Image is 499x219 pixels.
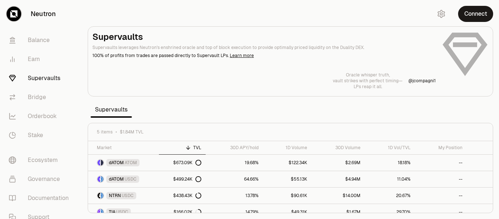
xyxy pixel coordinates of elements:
div: $438.43K [173,193,201,199]
h2: Supervaults [92,31,436,43]
img: NTRN Logo [98,193,100,199]
a: 11.04% [365,171,415,187]
div: 1D Vol/TVL [369,145,411,151]
div: 30D APY/hold [210,145,259,151]
span: $1.84M TVL [120,129,144,135]
div: 30D Volume [316,145,361,151]
a: Balance [3,31,79,50]
a: 20.67% [365,188,415,204]
button: Connect [458,6,493,22]
div: My Position [419,145,462,151]
a: $90.61K [263,188,312,204]
a: -- [415,171,467,187]
p: 100% of profits from trades are passed directly to Supervault LPs. [92,52,436,59]
a: @jcompagni1 [408,78,436,84]
span: ATOM [125,160,137,166]
a: Ecosystem [3,151,79,170]
a: Earn [3,50,79,69]
div: TVL [163,145,201,151]
img: ATOM Logo [101,160,103,166]
span: 5 items [97,129,113,135]
img: USDC Logo [101,193,103,199]
a: Bridge [3,88,79,107]
a: $499.24K [159,171,206,187]
a: 64.66% [206,171,263,187]
div: Market [97,145,155,151]
a: $55.13K [263,171,312,187]
p: @ jcompagni1 [408,78,436,84]
span: USDC [116,209,128,215]
img: USDC Logo [101,209,103,215]
a: -- [415,188,467,204]
a: Supervaults [3,69,79,88]
img: TIA Logo [98,209,100,215]
a: Stake [3,126,79,145]
a: NTRN LogoUSDC LogoNTRNUSDC [88,188,159,204]
a: 18.18% [365,155,415,171]
a: Oracle whisper truth,vault strikes with perfect timing—LPs reap it all. [333,72,403,90]
a: $438.43K [159,188,206,204]
span: NTRN [109,193,121,199]
span: dATOM [109,176,124,182]
div: $166.02K [174,209,201,215]
div: $673.09K [173,160,201,166]
div: $499.24K [173,176,201,182]
span: USDC [122,193,134,199]
a: dATOM LogoUSDC LogodATOMUSDC [88,171,159,187]
span: Supervaults [91,102,132,117]
img: dATOM Logo [98,176,100,182]
a: dATOM LogoATOM LogodATOMATOM [88,155,159,171]
a: Documentation [3,189,79,208]
a: Governance [3,170,79,189]
div: 1D Volume [267,145,307,151]
a: $673.09K [159,155,206,171]
p: Oracle whisper truth, [333,72,403,78]
span: USDC [125,176,137,182]
a: 13.78% [206,188,263,204]
p: Supervaults leverages Neutron's enshrined oracle and top of block execution to provide optimally ... [92,44,436,51]
p: vault strikes with perfect timing— [333,78,403,84]
a: $4.94M [312,171,365,187]
a: $2.69M [312,155,365,171]
p: LPs reap it all. [333,84,403,90]
a: 19.68% [206,155,263,171]
span: dATOM [109,160,124,166]
a: Learn more [230,53,254,58]
span: TIA [109,209,115,215]
a: Orderbook [3,107,79,126]
a: $122.34K [263,155,312,171]
img: dATOM Logo [98,160,100,166]
a: $14.00M [312,188,365,204]
a: -- [415,155,467,171]
img: USDC Logo [101,176,103,182]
